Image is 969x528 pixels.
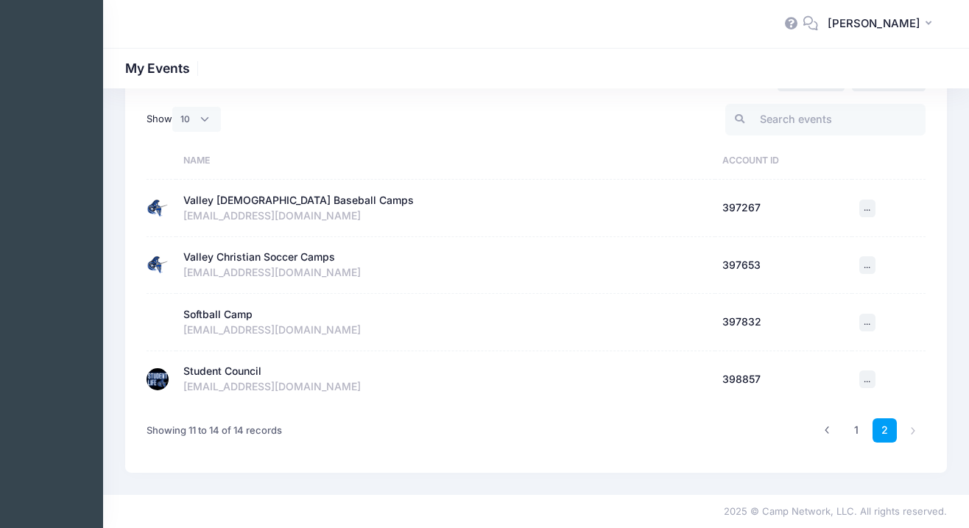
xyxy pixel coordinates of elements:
[715,141,852,180] th: Account ID: activate to sort column ascending
[183,364,261,379] div: Student Council
[725,104,926,135] input: Search events
[715,294,852,351] td: 397832
[183,193,414,208] div: Valley [DEMOGRAPHIC_DATA] Baseball Camps
[859,200,875,217] button: ...
[715,180,852,237] td: 397267
[864,317,870,327] span: ...
[859,256,875,274] button: ...
[828,15,920,32] span: [PERSON_NAME]
[147,107,221,132] label: Show
[125,60,202,76] h1: My Events
[183,208,708,224] div: [EMAIL_ADDRESS][DOMAIN_NAME]
[864,260,870,270] span: ...
[715,237,852,295] td: 397653
[183,323,708,338] div: [EMAIL_ADDRESS][DOMAIN_NAME]
[864,374,870,384] span: ...
[147,414,282,448] div: Showing 11 to 14 of 14 records
[183,265,708,281] div: [EMAIL_ADDRESS][DOMAIN_NAME]
[844,418,868,443] a: 1
[864,203,870,213] span: ...
[859,314,875,331] button: ...
[715,351,852,408] td: 398857
[818,7,947,41] button: [PERSON_NAME]
[172,107,221,132] select: Show
[859,370,875,388] button: ...
[147,368,169,390] img: Student Council
[183,379,708,395] div: [EMAIL_ADDRESS][DOMAIN_NAME]
[176,141,715,180] th: Name: activate to sort column ascending
[147,197,169,219] img: Valley Christian Baseball Camps
[183,307,253,323] div: Softball Camp
[724,505,947,517] span: 2025 © Camp Network, LLC. All rights reserved.
[147,254,169,276] img: Valley Christian Soccer Camps
[873,418,897,443] a: 2
[183,250,335,265] div: Valley Christian Soccer Camps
